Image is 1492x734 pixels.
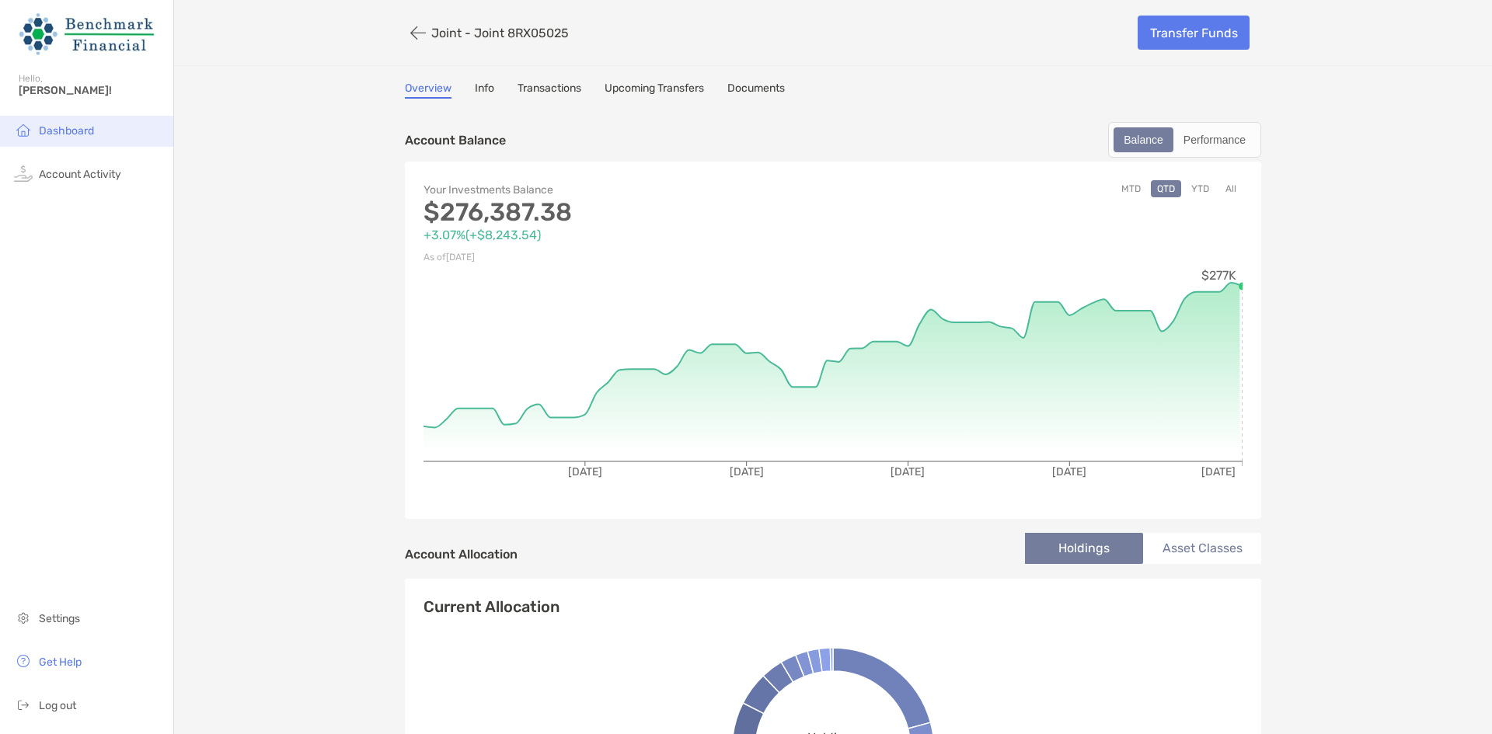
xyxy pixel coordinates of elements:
button: All [1219,180,1243,197]
h4: Account Allocation [405,547,518,562]
span: Log out [39,699,76,712]
p: +3.07% ( +$8,243.54 ) [424,225,833,245]
button: MTD [1115,180,1147,197]
p: $276,387.38 [424,203,833,222]
p: Your Investments Balance [424,180,833,200]
img: household icon [14,120,33,139]
tspan: $277K [1201,268,1236,283]
button: YTD [1185,180,1215,197]
p: Account Balance [405,130,506,150]
li: Holdings [1025,533,1143,564]
a: Transfer Funds [1138,16,1250,50]
span: Dashboard [39,124,94,137]
div: segmented control [1108,122,1261,158]
img: activity icon [14,164,33,183]
img: logout icon [14,695,33,714]
p: As of [DATE] [424,248,833,267]
img: settings icon [14,608,33,627]
div: Performance [1175,129,1254,151]
tspan: [DATE] [1201,465,1236,478]
span: Settings [39,612,80,625]
li: Asset Classes [1143,533,1261,564]
img: Zoe Logo [19,6,155,62]
tspan: [DATE] [730,465,764,478]
a: Info [475,82,494,99]
a: Overview [405,82,451,99]
tspan: [DATE] [1052,465,1086,478]
img: get-help icon [14,652,33,670]
span: [PERSON_NAME]! [19,84,164,97]
div: Balance [1115,129,1172,151]
p: Joint - Joint 8RX05025 [431,26,569,40]
a: Upcoming Transfers [605,82,704,99]
a: Documents [727,82,785,99]
a: Transactions [518,82,581,99]
tspan: [DATE] [891,465,925,478]
h4: Current Allocation [424,597,559,616]
span: Account Activity [39,168,121,181]
button: QTD [1151,180,1181,197]
span: Get Help [39,656,82,669]
tspan: [DATE] [568,465,602,478]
